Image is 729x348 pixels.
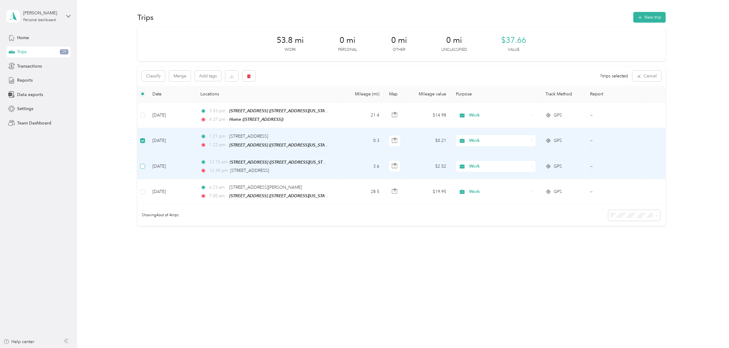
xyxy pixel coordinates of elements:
span: Transactions [17,63,42,69]
td: $19.95 [406,179,451,205]
span: GPS [554,188,562,195]
span: Settings [17,106,33,112]
h1: Trips [137,14,154,20]
span: 1:21 pm [209,133,227,140]
span: Work [469,137,529,144]
span: 1 trips selected [600,73,628,79]
th: Mileage value [406,86,451,102]
p: Value [508,47,519,53]
td: [DATE] [148,102,195,128]
td: -- [585,102,643,128]
td: 28.5 [342,179,384,205]
span: [STREET_ADDRESS][PERSON_NAME] [229,185,302,190]
span: Home [17,35,29,41]
td: $14.98 [406,102,451,128]
span: [STREET_ADDRESS] ([STREET_ADDRESS][US_STATE]) [229,108,331,113]
span: [STREET_ADDRESS] ([STREET_ADDRESS][US_STATE]) [229,193,331,198]
span: 1:22 pm [209,142,227,148]
div: [PERSON_NAME] [23,10,61,16]
span: [STREET_ADDRESS] ([STREET_ADDRESS][US_STATE]) [229,143,331,148]
span: GPS [554,163,562,170]
td: [DATE] [148,128,195,154]
span: 0 mi [446,35,462,45]
span: Work [469,112,529,119]
button: New trip [633,12,666,23]
span: 4:37 pm [209,116,227,123]
span: Home ([STREET_ADDRESS]) [229,117,283,122]
span: [STREET_ADDRESS] ([STREET_ADDRESS][US_STATE]) [230,160,332,165]
span: Data exports [17,91,43,98]
th: Purpose [451,86,541,102]
button: Help center [3,339,35,345]
span: GPS [554,112,562,119]
span: Trips [17,49,27,55]
span: 12:15 pm [209,159,227,165]
span: Reports [17,77,33,83]
span: 7:00 am [209,193,227,199]
span: 3:53 pm [209,108,227,114]
td: 21.4 [342,102,384,128]
td: -- [585,179,643,205]
span: 0 mi [391,35,407,45]
iframe: Everlance-gr Chat Button Frame [695,314,729,348]
button: Merge [169,71,191,81]
span: $37.66 [501,35,526,45]
span: [STREET_ADDRESS] [231,168,269,173]
p: Unclassified [441,47,467,53]
td: [DATE] [148,179,195,205]
span: GPS [554,137,562,144]
th: Report [585,86,643,102]
span: 29 [60,49,68,55]
td: $0.21 [406,128,451,154]
th: Map [384,86,406,102]
td: -- [585,154,643,179]
span: 53.8 mi [277,35,304,45]
button: Cancel [632,71,662,81]
th: Mileage (mi) [342,86,384,102]
span: [STREET_ADDRESS] [229,134,268,139]
span: Work [469,163,529,170]
td: [DATE] [148,154,195,179]
button: Add tags [195,71,221,81]
span: 12:39 pm [209,167,228,174]
p: Personal [338,47,357,53]
button: Classify [142,71,165,81]
p: Work [285,47,296,53]
div: Personal dashboard [23,18,56,22]
td: 0.3 [342,128,384,154]
span: Team Dashboard [17,120,51,126]
td: -- [585,128,643,154]
p: Other [393,47,406,53]
span: Showing 4 out of 4 trips [137,213,179,218]
th: Locations [195,86,342,102]
th: Date [148,86,195,102]
td: $2.52 [406,154,451,179]
span: 0 mi [340,35,355,45]
span: 6:23 am [209,184,227,191]
span: Work [469,188,529,195]
td: 3.6 [342,154,384,179]
th: Track Method [541,86,585,102]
